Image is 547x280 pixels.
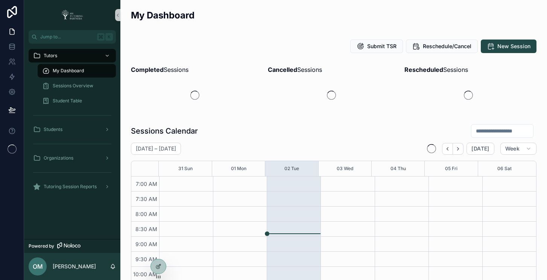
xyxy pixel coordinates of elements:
strong: Rescheduled [404,66,443,73]
a: Student Table [38,94,116,108]
strong: Cancelled [268,66,297,73]
button: Week [500,143,536,155]
a: Tutoring Session Reports [29,180,116,193]
span: Tutors [44,53,57,59]
button: New Session [481,40,536,53]
span: Week [505,145,520,152]
span: 7:00 AM [134,181,159,187]
span: Organizations [44,155,73,161]
span: Powered by [29,243,54,249]
a: Sessions Overview [38,79,116,93]
button: [DATE] [466,143,494,155]
span: OM [33,262,43,271]
span: Sessions [268,65,322,74]
p: [PERSON_NAME] [53,263,96,270]
a: Powered by [24,239,120,253]
span: 10:00 AM [131,271,159,277]
span: New Session [497,43,530,50]
span: 9:30 AM [134,256,159,262]
button: 05 Fri [445,161,457,176]
button: Jump to...K [29,30,116,44]
span: Tutoring Session Reports [44,184,97,190]
a: Organizations [29,151,116,165]
button: 01 Mon [231,161,246,176]
button: 06 Sat [497,161,512,176]
button: Back [442,143,453,155]
span: Reschedule/Cancel [423,43,471,50]
span: 8:00 AM [134,211,159,217]
span: [DATE] [471,145,489,152]
h2: My Dashboard [131,9,194,21]
h2: [DATE] – [DATE] [136,145,176,152]
button: 03 Wed [337,161,353,176]
button: Next [453,143,463,155]
span: 7:30 AM [134,196,159,202]
span: My Dashboard [53,68,84,74]
span: 8:30 AM [134,226,159,232]
a: Tutors [29,49,116,62]
span: Sessions [404,65,468,74]
strong: Completed [131,66,164,73]
span: 9:00 AM [134,241,159,247]
img: App logo [59,9,85,21]
button: 04 Thu [390,161,406,176]
span: Sessions [131,65,188,74]
button: Submit TSR [350,40,403,53]
button: 02 Tue [284,161,299,176]
span: Student Table [53,98,82,104]
button: 31 Sun [178,161,193,176]
div: scrollable content [24,44,120,203]
span: Submit TSR [367,43,397,50]
a: My Dashboard [38,64,116,78]
span: Students [44,126,62,132]
span: Jump to... [40,34,94,40]
a: Students [29,123,116,136]
button: Reschedule/Cancel [406,40,478,53]
span: Sessions Overview [53,83,93,89]
span: K [106,34,112,40]
h1: Sessions Calendar [131,126,198,136]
